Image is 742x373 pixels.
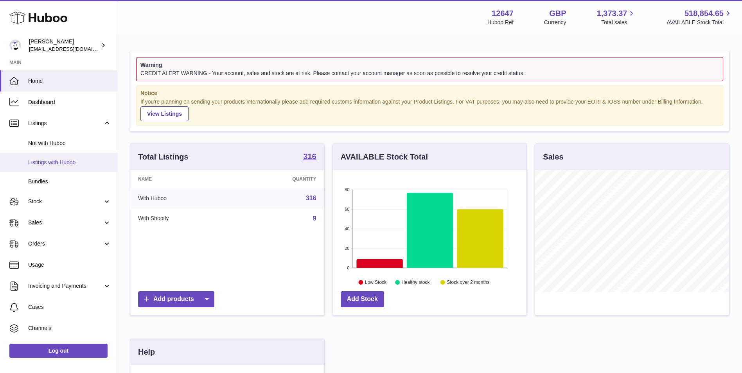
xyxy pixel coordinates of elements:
text: Healthy stock [401,280,430,285]
text: Low Stock [365,280,387,285]
span: Orders [28,240,103,247]
div: [PERSON_NAME] [29,38,99,53]
td: With Huboo [130,188,235,208]
text: 40 [345,226,349,231]
a: Log out [9,344,108,358]
div: If you're planning on sending your products internationally please add required customs informati... [140,98,719,122]
text: 80 [345,187,349,192]
span: Listings with Huboo [28,159,111,166]
a: 316 [306,195,316,201]
span: Total sales [601,19,636,26]
a: 9 [313,215,316,222]
h3: AVAILABLE Stock Total [341,152,428,162]
span: Home [28,77,111,85]
th: Name [130,170,235,188]
span: AVAILABLE Stock Total [667,19,733,26]
h3: Total Listings [138,152,189,162]
img: internalAdmin-12647@internal.huboo.com [9,39,21,51]
th: Quantity [235,170,324,188]
span: Invoicing and Payments [28,282,103,290]
span: 518,854.65 [685,8,724,19]
span: Stock [28,198,103,205]
a: 1,373.37 Total sales [597,8,636,26]
span: Not with Huboo [28,140,111,147]
span: [EMAIL_ADDRESS][DOMAIN_NAME] [29,46,115,52]
a: View Listings [140,106,189,121]
a: 316 [303,152,316,162]
span: Bundles [28,178,111,185]
div: Huboo Ref [487,19,514,26]
span: 1,373.37 [597,8,627,19]
strong: Notice [140,90,719,97]
span: Usage [28,261,111,269]
span: Channels [28,325,111,332]
div: CREDIT ALERT WARNING - Your account, sales and stock are at risk. Please contact your account man... [140,70,719,77]
text: 0 [347,265,349,270]
span: Sales [28,219,103,226]
a: 518,854.65 AVAILABLE Stock Total [667,8,733,26]
div: Currency [544,19,566,26]
a: Add products [138,291,214,307]
strong: 316 [303,152,316,160]
text: Stock over 2 months [447,280,489,285]
span: Listings [28,120,103,127]
text: 20 [345,246,349,251]
a: Add Stock [341,291,384,307]
strong: GBP [549,8,566,19]
h3: Sales [543,152,563,162]
span: Dashboard [28,99,111,106]
text: 60 [345,207,349,212]
span: Cases [28,303,111,311]
td: With Shopify [130,208,235,229]
strong: 12647 [492,8,514,19]
h3: Help [138,347,155,357]
strong: Warning [140,61,719,69]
